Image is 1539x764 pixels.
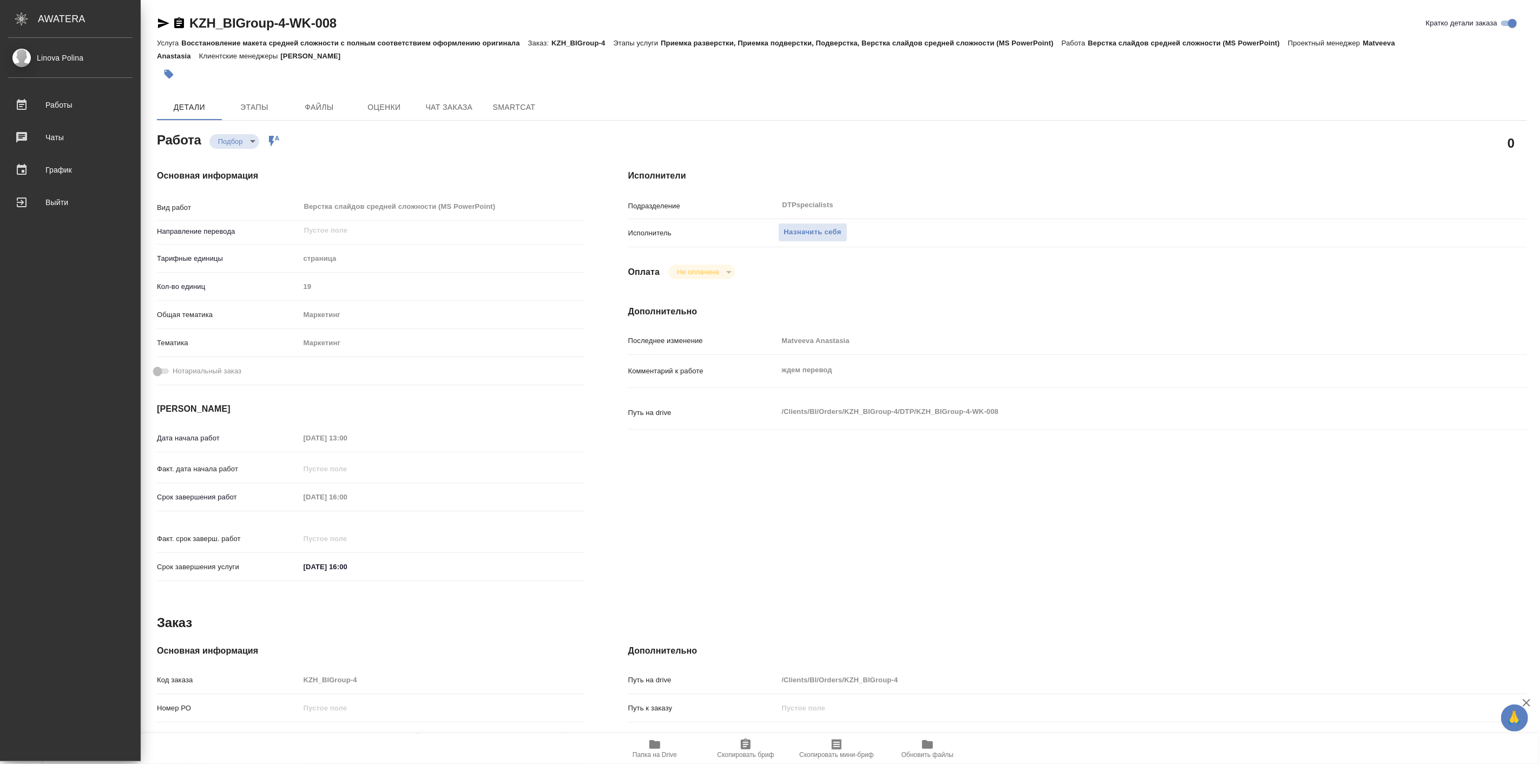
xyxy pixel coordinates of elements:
h4: Исполнители [628,169,1527,182]
h4: [PERSON_NAME] [157,403,585,416]
input: Пустое поле [300,700,585,716]
h4: Основная информация [157,169,585,182]
p: Подразделение [628,201,778,212]
a: Выйти [3,189,138,216]
button: Скопировать мини-бриф [791,734,882,764]
div: Подбор [209,134,259,149]
p: Путь к заказу [628,703,778,714]
input: Пустое поле [300,672,585,688]
span: Файлы [293,101,345,114]
input: Пустое поле [303,224,560,237]
p: Дата начала работ [157,433,300,444]
div: График [8,162,133,178]
div: страница [300,249,585,268]
p: Вид услуги [157,731,300,742]
p: Услуга [157,39,181,47]
button: 🙏 [1501,704,1528,732]
p: Проекты Smartcat [628,731,778,742]
p: Общая тематика [157,309,300,320]
div: Linova Polina [8,52,133,64]
div: Подбор [668,265,735,279]
p: Срок завершения услуги [157,562,300,572]
p: Исполнитель [628,228,778,239]
button: Не оплачена [674,267,722,276]
p: Номер РО [157,703,300,714]
span: Скопировать бриф [717,751,774,759]
h4: Дополнительно [628,305,1527,318]
span: Этапы [228,101,280,114]
p: Факт. дата начала работ [157,464,300,475]
button: Назначить себя [778,223,847,242]
span: Нотариальный заказ [173,366,241,377]
h2: Работа [157,129,201,149]
h2: 0 [1508,134,1515,152]
button: Скопировать ссылку для ЯМессенджера [157,17,170,30]
p: Кол-во единиц [157,281,300,292]
p: Факт. срок заверш. работ [157,534,300,544]
a: KZH_BIGroup-4-WK-008 [189,16,337,30]
input: ✎ Введи что-нибудь [300,559,394,575]
h4: Дополнительно [628,644,1527,657]
a: Работы [3,91,138,118]
p: Направление перевода [157,226,300,237]
p: Этапы услуги [614,39,661,47]
input: Пустое поле [778,700,1452,716]
span: Назначить себя [784,226,841,239]
input: Пустое поле [778,333,1452,348]
span: SmartCat [488,101,540,114]
textarea: /Clients/BI/Orders/KZH_BIGroup-4/DTP/KZH_BIGroup-4-WK-008 [778,403,1452,421]
div: Маркетинг [300,306,585,324]
p: Вид работ [157,202,300,213]
button: Добавить тэг [157,62,181,86]
span: 🙏 [1505,707,1524,729]
p: Проектный менеджер [1288,39,1363,47]
p: Код заказа [157,675,300,686]
input: Пустое поле [300,531,394,546]
button: Скопировать бриф [700,734,791,764]
span: Оценки [358,101,410,114]
p: Тематика [157,338,300,348]
input: Пустое поле [300,489,394,505]
button: Подбор [215,137,246,146]
span: Кратко детали заказа [1426,18,1497,29]
input: Пустое поле [300,461,394,477]
input: Пустое поле [300,728,585,744]
a: График [3,156,138,183]
button: Обновить файлы [882,734,973,764]
span: Детали [163,101,215,114]
p: Комментарий к работе [628,366,778,377]
p: Работа [1062,39,1088,47]
span: Скопировать мини-бриф [799,751,873,759]
p: Последнее изменение [628,335,778,346]
div: Чаты [8,129,133,146]
p: Путь на drive [628,675,778,686]
h2: Заказ [157,614,192,631]
div: Маркетинг [300,334,585,352]
a: Чаты [3,124,138,151]
span: Папка на Drive [633,751,677,759]
p: [PERSON_NAME] [280,52,348,60]
input: Пустое поле [778,672,1452,688]
p: Приемка разверстки, Приемка подверстки, Подверстка, Верстка слайдов средней сложности (MS PowerPo... [661,39,1062,47]
button: Папка на Drive [609,734,700,764]
button: Скопировать ссылку [173,17,186,30]
input: Пустое поле [300,430,394,446]
p: KZH_BIGroup-4 [551,39,613,47]
p: Тарифные единицы [157,253,300,264]
p: Верстка слайдов средней сложности (MS PowerPoint) [1088,39,1288,47]
div: AWATERA [38,8,141,30]
p: Восстановление макета средней сложности с полным соответствием оформлению оригинала [181,39,528,47]
h4: Основная информация [157,644,585,657]
p: Срок завершения работ [157,492,300,503]
div: Работы [8,97,133,113]
h4: Оплата [628,266,660,279]
span: Чат заказа [423,101,475,114]
span: Обновить файлы [902,751,954,759]
p: Путь на drive [628,407,778,418]
textarea: ждем перевод [778,361,1452,379]
p: Заказ: [528,39,551,47]
p: Клиентские менеджеры [199,52,281,60]
div: Выйти [8,194,133,210]
a: KZH_BIGroup-4 [778,732,832,740]
input: Пустое поле [300,279,585,294]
